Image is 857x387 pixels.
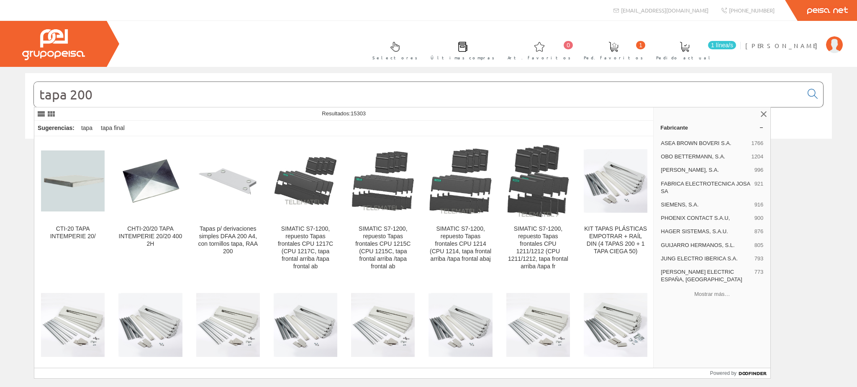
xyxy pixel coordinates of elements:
[754,228,764,235] span: 876
[41,293,105,356] img: KIT TAPAS METÁLICAS EMPOTRAR + RAÍL DIN (4 TAPAS 200 + 1 TAPA CIEGA 50)
[431,53,495,62] span: Últimas compras
[364,35,422,65] a: Selectores
[661,242,751,249] span: GUIJARRO HERMANOS, S.L.
[25,149,832,156] div: © Grupo Peisa
[274,293,337,356] img: KIT TAPAS PLÁSTICAS EMPOTRAR + RAÍL DIN (2 TAPAS 200 + 1 TAPA CIEGA 50)
[422,137,499,280] a: SIMATIC S7-1200, repuesto Tapas frontales CPU 1214 (CPU 1214, tapa frontal arriba /tapa frontal a...
[661,228,751,235] span: HAGER SISTEMAS, S.A.U.
[508,53,571,62] span: Art. favoritos
[34,82,803,107] input: Buscar...
[656,53,713,62] span: Pedido actual
[584,293,647,356] img: KIT TAPAS PLÁSTICAS SUPERFICIE + RAÍL DIN (4 TAPAS 200 + 1 TAPA CIEGA 50)
[428,225,492,263] div: SIMATIC S7-1200, repuesto Tapas frontales CPU 1214 (CPU 1214, tapa frontal arriba /tapa frontal abaj
[584,225,647,255] div: KIT TAPAS PLÁSTICAS EMPOTRAR + RAÍL DIN (4 TAPAS 200 + 1 TAPA CIEGA 50)
[351,150,415,211] img: SIMATIC S7-1200, repuesto Tapas frontales CPU 1215C (CPU 1215C, tapa frontal arriba /tapa frontal ab
[372,53,418,62] span: Selectores
[118,149,182,213] img: CHTI-20/20 TAPA INTEMPERIE 20/20 400 2H
[710,369,736,377] span: Powered by
[754,214,764,222] span: 900
[506,293,570,356] img: KIT TAPAS METÁLICAS EMPOTRAR + RAÍL DIN (5 TAPAS 200 + 1 TAPA CIEGA 50)
[34,137,111,280] a: CTI-20 TAPA INTEMPERIE 20/ CTI-20 TAPA INTEMPERIE 20/
[710,368,771,378] a: Powered by
[745,35,843,43] a: [PERSON_NAME]
[98,121,128,136] div: tapa final
[118,293,182,356] img: KIT TAPAS PLÁSTICAS EMPOTRAR + RAÍL DIN (3 TAPAS 200 + 1 TAPA CIEGA 50)
[322,110,366,117] span: Resultados:
[636,41,645,49] span: 1
[506,144,570,218] img: SIMATIC S7-1200, repuesto Tapas frontales CPU 1211/1212 (CPU 1211/1212, tapa frontal arriba /tapa fr
[584,149,647,213] img: KIT TAPAS PLÁSTICAS EMPOTRAR + RAÍL DIN (4 TAPAS 200 + 1 TAPA CIEGA 50)
[754,201,764,209] span: 916
[500,137,577,280] a: SIMATIC S7-1200, repuesto Tapas frontales CPU 1211/1212 (CPU 1211/1212, tapa frontal arriba /tapa...
[351,293,415,356] img: KIT TAPAS METÁLICAS EMPOTRAR + RAÍL DIN (2 TAPAS 200 + 1 TAPA CIEGA 50)
[657,287,767,301] button: Mostrar más…
[661,180,751,195] span: FABRICA ELECTROTECNICA JOSA SA
[584,53,643,62] span: Ped. favoritos
[274,225,337,270] div: SIMATIC S7-1200, repuesto Tapas frontales CPU 1217C (CPU 1217C, tapa frontal arriba /tapa frontal ab
[422,35,499,65] a: Últimas compras
[654,121,770,134] a: Fabricante
[274,156,337,206] img: SIMATIC S7-1200, repuesto Tapas frontales CPU 1217C (CPU 1217C, tapa frontal arriba /tapa frontal ab
[751,153,763,160] span: 1204
[196,149,260,213] img: Tapas p/ derivaciones simples DFAA 200 A4, con tornillos tapa, RAA 200
[751,140,763,147] span: 1766
[196,293,260,356] img: KIT TAPAS METÁLICAS EMPOTRAR + RAÍL DIN (3 TAPAS 200 + 1 TAPA CIEGA 50)
[564,41,573,49] span: 0
[22,29,85,60] img: Grupo Peisa
[577,137,654,280] a: KIT TAPAS PLÁSTICAS EMPOTRAR + RAÍL DIN (4 TAPAS 200 + 1 TAPA CIEGA 50) KIT TAPAS PLÁSTICAS EMPOT...
[428,293,492,356] img: KIT TAPAS PLÁSTICAS EMPOTRAR + RAÍL DIN (5 TAPAS 200 + 1 TAPA CIEGA 50)
[41,225,105,240] div: CTI-20 TAPA INTEMPERIE 20/
[34,122,76,134] div: Sugerencias:
[621,7,708,14] span: [EMAIL_ADDRESS][DOMAIN_NAME]
[661,255,751,262] span: JUNG ELECTRO IBERICA S.A.
[118,225,182,248] div: CHTI-20/20 TAPA INTEMPERIE 20/20 400 2H
[708,41,736,49] span: 1 línea/s
[661,140,748,147] span: ASEA BROWN BOVERI S.A.
[745,41,822,50] span: [PERSON_NAME]
[78,121,96,136] div: tapa
[661,153,748,160] span: OBO BETTERMANN, S.A.
[196,225,260,255] div: Tapas p/ derivaciones simples DFAA 200 A4, con tornillos tapa, RAA 200
[575,35,647,65] a: 1 Ped. favoritos
[661,201,751,209] span: SIEMENS, S.A.
[754,180,764,195] span: 921
[506,225,570,270] div: SIMATIC S7-1200, repuesto Tapas frontales CPU 1211/1212 (CPU 1211/1212, tapa frontal arriba /tapa fr
[112,137,189,280] a: CHTI-20/20 TAPA INTEMPERIE 20/20 400 2H CHTI-20/20 TAPA INTEMPERIE 20/20 400 2H
[754,268,764,283] span: 773
[754,166,764,174] span: 996
[351,225,415,270] div: SIMATIC S7-1200, repuesto Tapas frontales CPU 1215C (CPU 1215C, tapa frontal arriba /tapa frontal ab
[661,166,751,174] span: [PERSON_NAME], S.A.
[344,137,421,280] a: SIMATIC S7-1200, repuesto Tapas frontales CPU 1215C (CPU 1215C, tapa frontal arriba /tapa frontal...
[754,242,764,249] span: 805
[661,214,751,222] span: PHOENIX CONTACT S.A.U,
[351,110,366,117] span: 15303
[41,150,105,211] img: CTI-20 TAPA INTEMPERIE 20/
[648,35,738,65] a: 1 línea/s Pedido actual
[267,137,344,280] a: SIMATIC S7-1200, repuesto Tapas frontales CPU 1217C (CPU 1217C, tapa frontal arriba /tapa frontal...
[754,255,764,262] span: 793
[428,148,492,215] img: SIMATIC S7-1200, repuesto Tapas frontales CPU 1214 (CPU 1214, tapa frontal arriba /tapa frontal abaj
[661,268,751,283] span: [PERSON_NAME] ELECTRIC ESPAÑA, [GEOGRAPHIC_DATA]
[729,7,775,14] span: [PHONE_NUMBER]
[190,137,267,280] a: Tapas p/ derivaciones simples DFAA 200 A4, con tornillos tapa, RAA 200 Tapas p/ derivaciones simp...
